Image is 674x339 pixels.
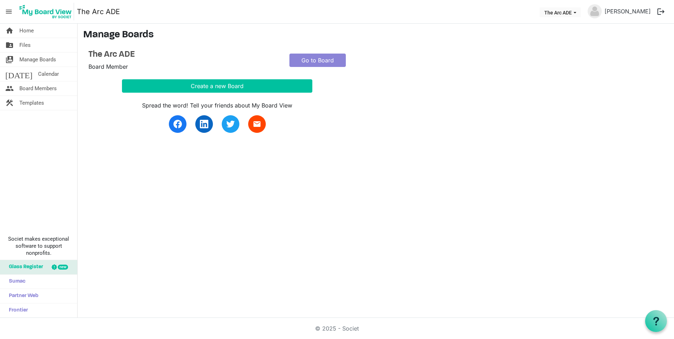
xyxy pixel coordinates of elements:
h3: Manage Boards [83,29,668,41]
span: Sumac [5,275,25,289]
span: Calendar [38,67,59,81]
a: © 2025 - Societ [315,325,359,332]
img: no-profile-picture.svg [588,4,602,18]
a: The Arc ADE [77,5,120,19]
span: switch_account [5,53,14,67]
span: menu [2,5,16,18]
a: My Board View Logo [17,3,77,20]
a: email [248,115,266,133]
span: Board Member [88,63,128,70]
button: The Arc ADE dropdownbutton [540,7,581,17]
span: Societ makes exceptional software to support nonprofits. [3,235,74,257]
span: home [5,24,14,38]
div: Spread the word! Tell your friends about My Board View [122,101,312,110]
span: Templates [19,96,44,110]
a: The Arc ADE [88,50,279,60]
div: new [58,265,68,270]
span: email [253,120,261,128]
img: twitter.svg [226,120,235,128]
span: people [5,81,14,95]
img: My Board View Logo [17,3,74,20]
span: folder_shared [5,38,14,52]
a: [PERSON_NAME] [602,4,654,18]
span: construction [5,96,14,110]
span: Frontier [5,303,28,318]
a: Go to Board [289,54,346,67]
span: Partner Web [5,289,38,303]
img: linkedin.svg [200,120,208,128]
span: Files [19,38,31,52]
button: Create a new Board [122,79,312,93]
span: Glass Register [5,260,43,274]
span: Manage Boards [19,53,56,67]
span: Home [19,24,34,38]
span: Board Members [19,81,57,95]
button: logout [654,4,668,19]
span: [DATE] [5,67,32,81]
img: facebook.svg [173,120,182,128]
